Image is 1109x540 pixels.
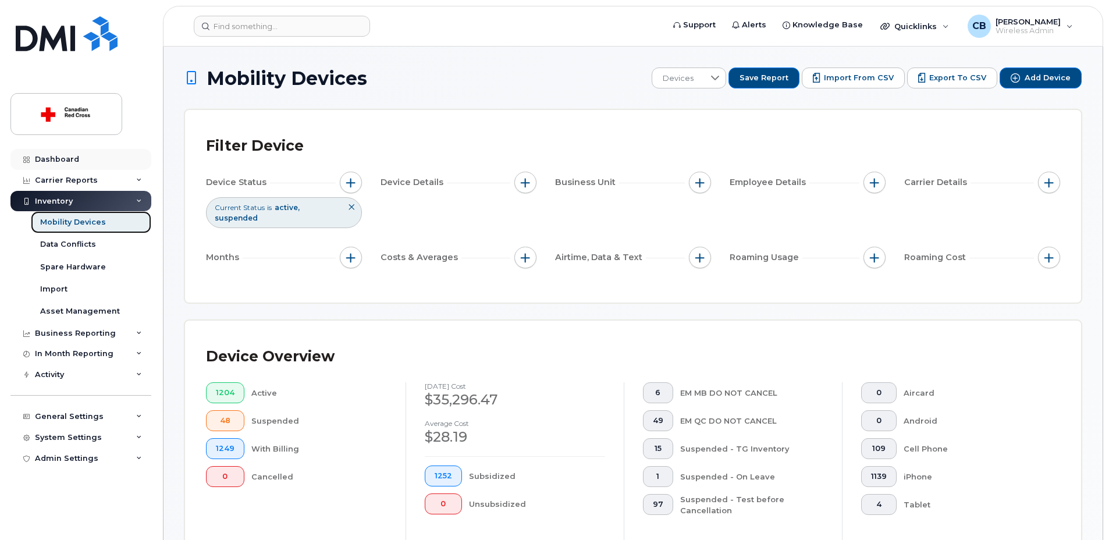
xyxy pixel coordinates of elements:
[216,472,234,481] span: 0
[824,73,894,83] span: Import from CSV
[653,472,663,481] span: 1
[728,67,799,88] button: Save Report
[215,202,265,212] span: Current Status
[206,466,244,487] button: 0
[680,438,824,459] div: Suspended - TG Inventory
[425,382,605,390] h4: [DATE] cost
[904,382,1042,403] div: Aircard
[435,499,452,509] span: 0
[643,466,673,487] button: 1
[861,410,897,431] button: 0
[680,466,824,487] div: Suspended - On Leave
[871,444,887,453] span: 109
[425,420,605,427] h4: Average cost
[861,494,897,515] button: 4
[861,466,897,487] button: 1139
[206,410,244,431] button: 48
[206,342,335,372] div: Device Overview
[425,466,462,486] button: 1252
[871,500,887,509] span: 4
[740,73,788,83] span: Save Report
[251,382,388,403] div: Active
[904,494,1042,515] div: Tablet
[904,410,1042,431] div: Android
[206,382,244,403] button: 1204
[929,73,986,83] span: Export to CSV
[680,494,824,516] div: Suspended - Test before Cancellation
[861,438,897,459] button: 109
[425,427,605,447] div: $28.19
[680,382,824,403] div: EM MB DO NOT CANCEL
[216,444,234,453] span: 1249
[653,416,663,425] span: 49
[730,251,802,264] span: Roaming Usage
[206,176,270,189] span: Device Status
[207,68,367,88] span: Mobility Devices
[643,410,673,431] button: 49
[381,251,461,264] span: Costs & Averages
[216,388,234,397] span: 1204
[904,466,1042,487] div: iPhone
[206,251,243,264] span: Months
[871,416,887,425] span: 0
[643,438,673,459] button: 15
[275,203,300,212] span: active
[215,214,258,222] span: suspended
[435,471,452,481] span: 1252
[251,438,388,459] div: With Billing
[206,131,304,161] div: Filter Device
[425,390,605,410] div: $35,296.47
[555,176,619,189] span: Business Unit
[861,382,897,403] button: 0
[643,382,673,403] button: 6
[469,493,606,514] div: Unsubsidized
[643,494,673,515] button: 97
[1025,73,1071,83] span: Add Device
[425,493,462,514] button: 0
[871,472,887,481] span: 1139
[251,466,388,487] div: Cancelled
[904,438,1042,459] div: Cell Phone
[653,500,663,509] span: 97
[904,251,969,264] span: Roaming Cost
[652,68,704,89] span: Devices
[555,251,646,264] span: Airtime, Data & Text
[381,176,447,189] span: Device Details
[653,444,663,453] span: 15
[871,388,887,397] span: 0
[206,438,244,459] button: 1249
[680,410,824,431] div: EM QC DO NOT CANCEL
[904,176,971,189] span: Carrier Details
[251,410,388,431] div: Suspended
[267,202,272,212] span: is
[653,388,663,397] span: 6
[802,67,905,88] button: Import from CSV
[730,176,809,189] span: Employee Details
[469,466,606,486] div: Subsidized
[907,67,997,88] button: Export to CSV
[216,416,234,425] span: 48
[1000,67,1082,88] button: Add Device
